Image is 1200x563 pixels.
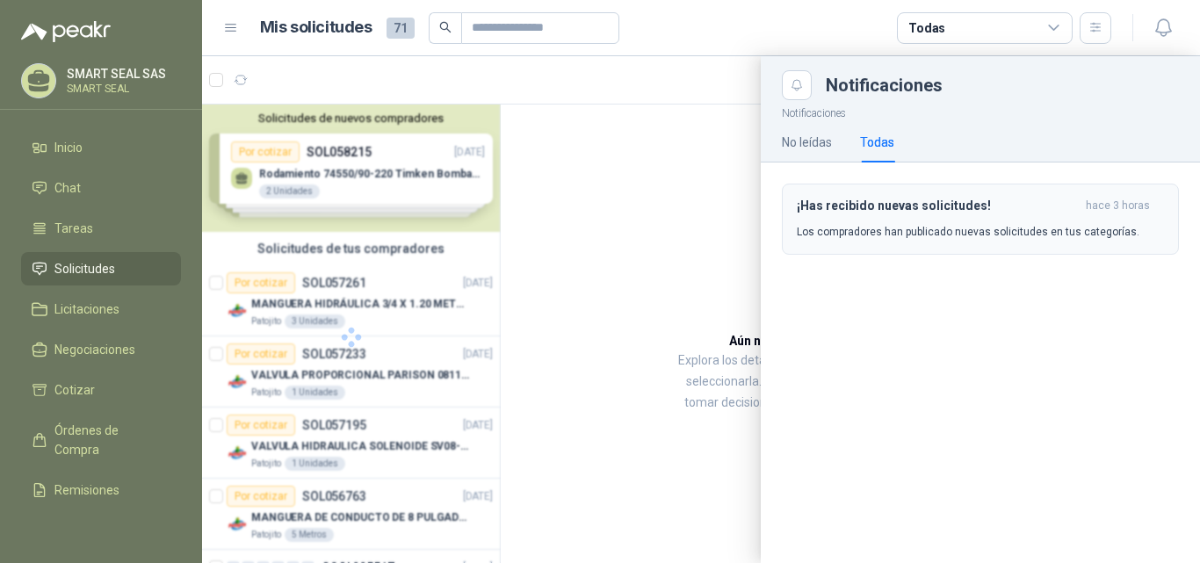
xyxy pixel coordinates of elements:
[54,340,135,359] span: Negociaciones
[21,373,181,407] a: Cotizar
[782,184,1179,255] button: ¡Has recibido nuevas solicitudes!hace 3 horas Los compradores han publicado nuevas solicitudes en...
[54,178,81,198] span: Chat
[21,21,111,42] img: Logo peakr
[54,380,95,400] span: Cotizar
[21,171,181,205] a: Chat
[1086,198,1150,213] span: hace 3 horas
[67,83,177,94] p: SMART SEAL
[21,292,181,326] a: Licitaciones
[782,70,812,100] button: Close
[67,68,177,80] p: SMART SEAL SAS
[797,224,1139,240] p: Los compradores han publicado nuevas solicitudes en tus categorías.
[260,15,372,40] h1: Mis solicitudes
[54,259,115,278] span: Solicitudes
[21,212,181,245] a: Tareas
[54,421,164,459] span: Órdenes de Compra
[782,133,832,152] div: No leídas
[908,18,945,38] div: Todas
[54,300,119,319] span: Licitaciones
[21,131,181,164] a: Inicio
[54,138,83,157] span: Inicio
[21,414,181,466] a: Órdenes de Compra
[387,18,415,39] span: 71
[21,252,181,285] a: Solicitudes
[797,198,1079,213] h3: ¡Has recibido nuevas solicitudes!
[761,100,1200,122] p: Notificaciones
[54,219,93,238] span: Tareas
[21,473,181,507] a: Remisiones
[439,21,452,33] span: search
[21,333,181,366] a: Negociaciones
[54,480,119,500] span: Remisiones
[21,514,181,547] a: Configuración
[826,76,1179,94] div: Notificaciones
[860,133,894,152] div: Todas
